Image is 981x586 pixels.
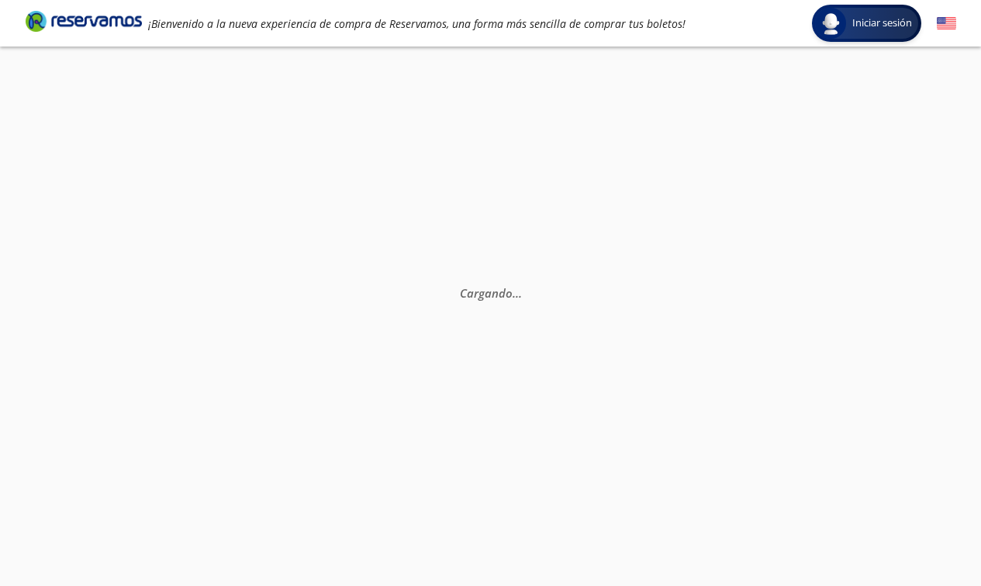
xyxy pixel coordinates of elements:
a: Brand Logo [26,9,142,37]
button: English [937,14,956,33]
span: . [519,285,522,301]
em: ¡Bienvenido a la nueva experiencia de compra de Reservamos, una forma más sencilla de comprar tus... [148,16,686,31]
i: Brand Logo [26,9,142,33]
span: . [513,285,516,301]
em: Cargando [460,285,522,301]
span: Iniciar sesión [846,16,918,31]
span: . [516,285,519,301]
